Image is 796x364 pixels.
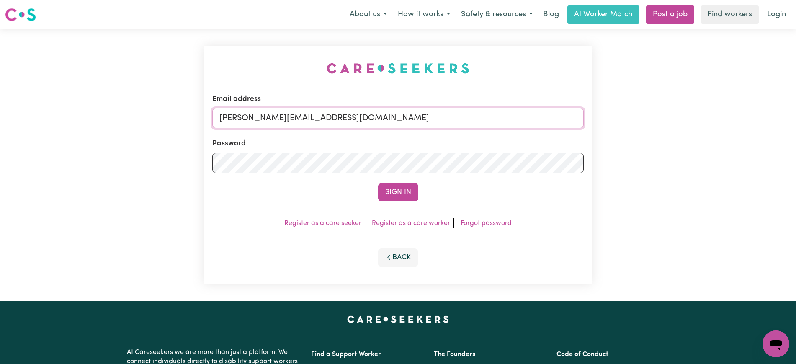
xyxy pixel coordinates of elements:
[347,316,449,323] a: Careseekers home page
[212,94,261,105] label: Email address
[284,220,361,227] a: Register as a care seeker
[5,5,36,24] a: Careseekers logo
[456,6,538,23] button: Safety & resources
[5,7,36,22] img: Careseekers logo
[538,5,564,24] a: Blog
[701,5,759,24] a: Find workers
[311,351,381,358] a: Find a Support Worker
[567,5,639,24] a: AI Worker Match
[434,351,475,358] a: The Founders
[212,138,246,149] label: Password
[378,248,418,267] button: Back
[372,220,450,227] a: Register as a care worker
[212,108,584,128] input: Email address
[763,330,789,357] iframe: Button to launch messaging window
[556,351,608,358] a: Code of Conduct
[646,5,694,24] a: Post a job
[461,220,512,227] a: Forgot password
[344,6,392,23] button: About us
[762,5,791,24] a: Login
[392,6,456,23] button: How it works
[378,183,418,201] button: Sign In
